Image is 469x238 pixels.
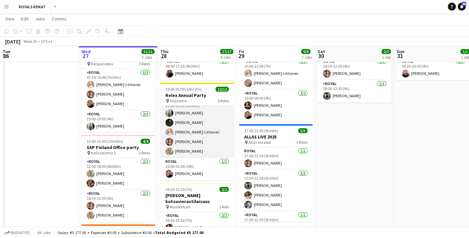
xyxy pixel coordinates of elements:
div: 2 Jobs [302,55,312,60]
app-card-role: Royal3/317:00-22:30 (5h30m)[PERSON_NAME][PERSON_NAME][PERSON_NAME] [239,170,313,211]
h3: ALLAS LIVE 2025 [239,134,313,140]
div: Salary €5 177.00 + Expenses €0.00 + Subsistence €0.00 = [58,230,203,235]
h3: Relex Annual Party [160,92,234,98]
span: Edit [21,16,29,22]
app-card-role: Royal2/215:00-22:00 (7h)[PERSON_NAME]-Lihtonen[PERSON_NAME] [239,58,313,90]
app-card-role: Royal2/218:30-23:30 (5h)[PERSON_NAME][PERSON_NAME] [81,190,155,222]
button: ROYALS KEIKAT [14,0,51,13]
span: 26 [2,52,10,60]
app-job-card: 10:00-01:00 (15h) (Fri)12/12Relex Annual Party Korjaamo5 Roles[PERSON_NAME][PERSON_NAME]Royal5/51... [160,83,234,180]
span: 12/12 [216,87,229,92]
span: Allas sea pool [249,140,271,145]
span: 12:00-23:30 (11h30m) [87,139,123,144]
span: Comms [52,16,67,22]
span: 17:00-22:30 (5h30m) [244,128,278,133]
app-card-role: Royal1/108:00-17:30 (9h30m)[PERSON_NAME] [160,58,234,80]
h3: [PERSON_NAME] kutsuvierastilaisuus [160,193,234,204]
app-card-role: Royal2/215:00-19:00 (4h)[PERSON_NAME] [81,110,155,142]
a: 48 [458,3,466,11]
span: 10:00-01:00 (15h) (Fri) [165,87,202,92]
span: 9/9 [301,49,310,54]
a: Edit [18,15,31,23]
app-job-card: 17:00-22:30 (5h30m)5/5ALLAS LIVE 2025 Allas sea pool3 RolesRoyal1/117:00-22:30 (5h30m)[PERSON_NAM... [239,124,313,222]
span: Week 35 [22,39,38,44]
app-job-card: In progress07:30-23:30 (16h)6/6Terveystalo, Acceleration Day Katajanokka3 RolesRoyal3/307:30-15:0... [81,35,155,132]
span: Katajanokka [91,61,113,66]
app-job-card: 12:00-23:30 (11h30m)4/4SAP Finland Office party Keilasatama 52 RolesRoyal2/212:00-18:30 (6h30m)[P... [81,135,155,222]
span: 4/4 [141,139,150,144]
span: Sun [396,48,404,54]
span: 3 Roles [139,61,150,66]
app-job-card: 15:00-00:00 (9h) (Sat)4/4Knowit Puimala, Backaksen kartano2 RolesRoyal2/215:00-22:00 (7h)[PERSON_... [239,35,313,122]
span: 2 Roles [139,150,150,155]
app-card-role: Royal5/515:00-00:30 (9h30m)[PERSON_NAME][PERSON_NAME][PERSON_NAME]-Lihtonen[PERSON_NAME][PERSON_N... [160,97,234,158]
div: 1 Job [382,55,391,60]
span: 28 [159,52,168,60]
span: 11/11 [141,49,155,54]
a: Jobs [33,15,48,23]
a: View [3,15,17,23]
span: Tue [3,48,10,54]
span: All jobs [36,230,52,235]
span: View [5,16,15,22]
span: 5/5 [298,128,308,133]
span: 17/17 [220,49,233,54]
app-card-role: Royal2/212:00-18:30 (6h30m)[PERSON_NAME][PERSON_NAME] [81,158,155,190]
app-card-role: Royal1/118:30-22:30 (4h)[PERSON_NAME] [318,58,392,80]
div: [DATE] [5,38,20,45]
app-job-card: 18:30-22:30 (4h)2/2ALLAS LIVE 20252 RolesRoyal1/118:30-22:30 (4h)[PERSON_NAME]Royal1/118:30-22:30... [318,35,392,103]
span: 16:30-23:30 (7h) [165,187,192,192]
span: 5 Roles [218,98,229,103]
span: Korjaamo [170,98,187,103]
span: 48 [462,2,466,6]
a: Comms [49,15,69,23]
app-card-role: Royal2/215:00-00:00 (9h)[PERSON_NAME][PERSON_NAME] [239,90,313,122]
span: 2/2 [220,187,229,192]
div: 3 Jobs [142,55,154,60]
div: 4 Jobs [220,55,233,60]
span: 1 Role [219,204,229,209]
span: Thu [160,48,168,54]
span: Keilasatama 5 [91,150,116,155]
span: Fri [239,48,244,54]
span: Total Budgeted €5 177.00 [155,230,203,235]
span: 2/2 [382,49,391,54]
h3: SAP Finland Office party [81,144,155,150]
app-card-role: Royal1/118:30-22:30 (4h)[PERSON_NAME] [318,80,392,103]
app-card-role: Royal1/115:00-01:00 (10h)[PERSON_NAME] [160,158,234,180]
span: 27 [80,52,91,60]
app-card-role: Royal1/117:00-22:30 (5h30m)[PERSON_NAME] [239,147,313,170]
span: 3 Roles [296,140,308,145]
span: 31 [396,52,404,60]
span: Musiikkitalo [170,204,190,209]
span: Jobs [35,16,45,22]
span: Sat [318,48,325,54]
span: 30 [317,52,325,60]
app-card-role: Royal1/117:00-22:30 (5h30m) [239,211,313,234]
span: Budgeted [11,230,30,235]
div: UTC+3 [41,39,52,44]
button: Budgeted [3,229,31,236]
app-card-role: Royal3/307:30-15:00 (7h30m)[PERSON_NAME]-Lihtonen[PERSON_NAME][PERSON_NAME] [81,69,155,110]
span: Wed [81,48,91,54]
span: 29 [238,52,244,60]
